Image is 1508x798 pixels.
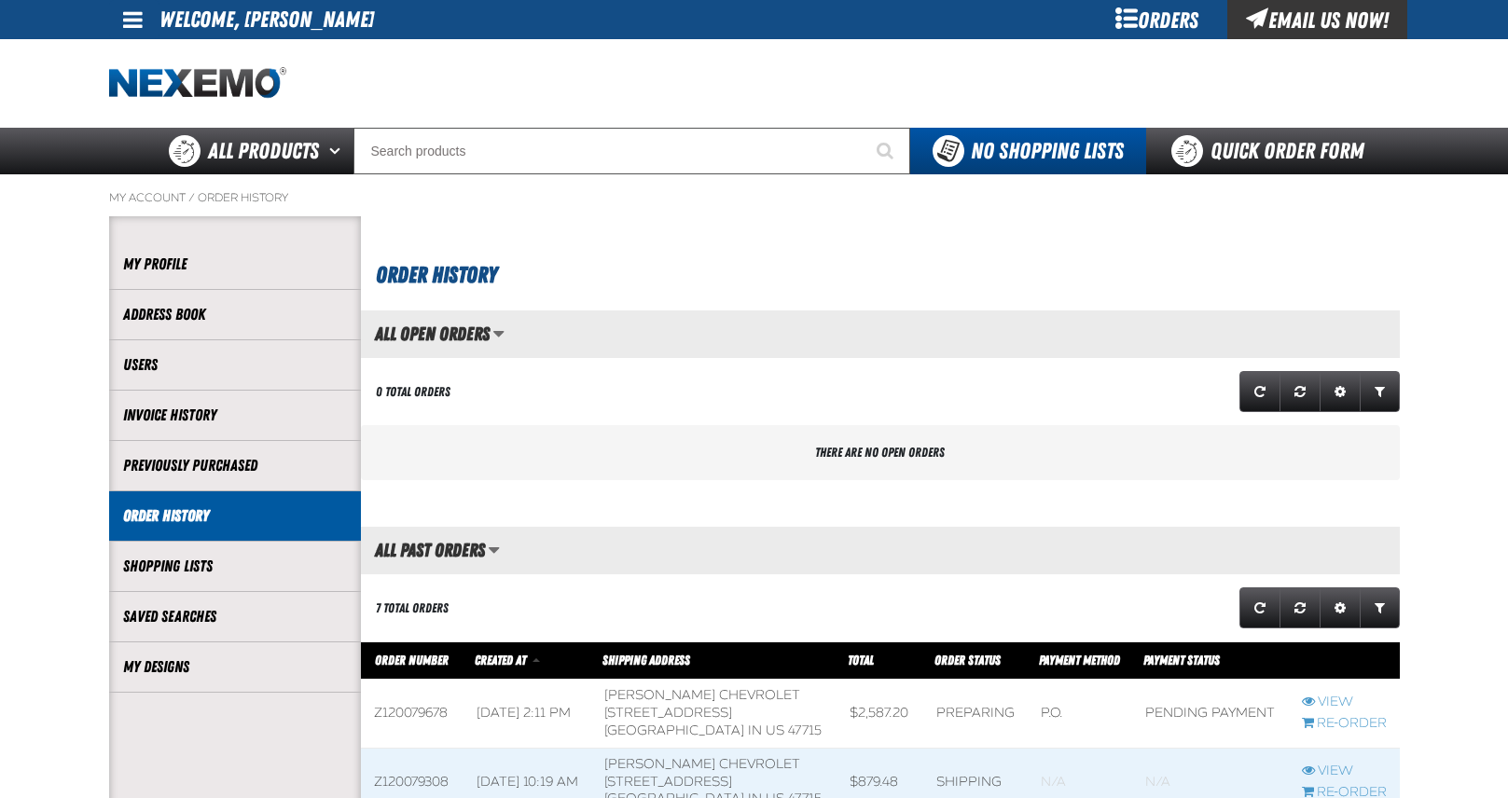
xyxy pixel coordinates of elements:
[1280,371,1321,412] a: Reset grid action
[1132,680,1289,749] td: Pending payment
[848,653,874,667] a: Total
[488,534,500,566] button: Manage grid views. Current view is All Past Orders
[123,556,347,577] a: Shopping Lists
[815,445,945,460] span: There are no open orders
[604,687,800,703] span: [PERSON_NAME] Chevrolet
[1239,587,1280,628] a: Refresh grid action
[475,653,529,667] a: Created At
[604,705,732,721] span: [STREET_ADDRESS]
[123,505,347,527] a: Order History
[361,680,463,749] td: Z120079678
[123,254,347,275] a: My Profile
[376,599,449,617] div: 7 Total Orders
[188,190,195,205] span: /
[123,304,347,325] a: Address Book
[1289,642,1400,680] th: Row actions
[123,405,347,426] a: Invoice History
[463,680,592,749] td: [DATE] 2:11 PM
[123,656,347,678] a: My Designs
[376,383,450,401] div: 0 Total Orders
[1320,587,1361,628] a: Expand or Collapse Grid Settings
[1360,587,1400,628] a: Expand or Collapse Grid Filters
[376,262,497,288] span: Order History
[604,774,732,790] span: [STREET_ADDRESS]
[910,128,1146,174] button: You do not have available Shopping Lists. Open to Create a New List
[361,540,485,560] h2: All Past Orders
[353,128,910,174] input: Search
[123,354,347,376] a: Users
[1143,653,1220,667] span: Payment Status
[1302,694,1387,711] a: View Z120079678 order
[1280,587,1321,628] a: Reset grid action
[208,134,319,168] span: All Products
[375,653,449,667] a: Order Number
[1039,653,1120,667] span: Payment Method
[971,138,1124,164] span: No Shopping Lists
[1028,680,1131,749] td: P.O.
[1146,128,1399,174] a: Quick Order Form
[1239,371,1280,412] a: Refresh grid action
[109,190,1400,205] nav: Breadcrumbs
[323,128,353,174] button: Open All Products pages
[604,756,800,772] span: [PERSON_NAME] Chevrolet
[123,455,347,476] a: Previously Purchased
[492,318,505,350] button: Manage grid views. Current view is All Open Orders
[837,680,923,749] td: $2,587.20
[864,128,910,174] button: Start Searching
[602,653,690,667] span: Shipping Address
[748,722,762,738] span: IN
[788,722,822,738] bdo: 47715
[1302,715,1387,733] a: Re-Order Z120079678 order
[109,67,286,100] a: Home
[1302,763,1387,780] a: View Z120079308 order
[361,323,490,344] h2: All Open Orders
[123,606,347,627] a: Saved Searches
[934,653,1001,667] a: Order Status
[198,190,288,205] a: Order History
[923,680,1028,749] td: Preparing
[109,67,286,100] img: Nexemo logo
[1360,371,1400,412] a: Expand or Collapse Grid Filters
[475,653,526,667] span: Created At
[604,722,744,738] span: [GEOGRAPHIC_DATA]
[1320,371,1361,412] a: Expand or Collapse Grid Settings
[766,722,784,738] span: US
[109,190,186,205] a: My Account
